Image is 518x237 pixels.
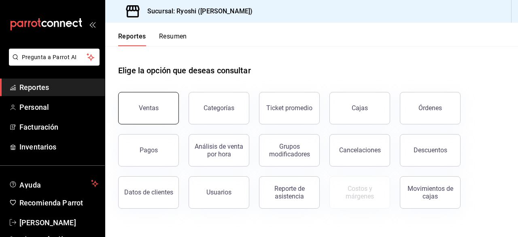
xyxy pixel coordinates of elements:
button: Cajas [329,92,390,124]
button: Categorías [189,92,249,124]
div: Descuentos [414,146,447,154]
button: Resumen [159,32,187,46]
div: Cajas [352,104,368,112]
span: Reportes [19,82,98,93]
button: Cancelaciones [329,134,390,167]
div: Movimientos de cajas [405,185,455,200]
button: Usuarios [189,176,249,209]
span: [PERSON_NAME] [19,217,98,228]
div: Ventas [139,104,159,112]
div: Ticket promedio [266,104,312,112]
button: Movimientos de cajas [400,176,461,209]
div: Cancelaciones [339,146,381,154]
button: Pregunta a Parrot AI [9,49,100,66]
span: Inventarios [19,141,98,152]
button: Datos de clientes [118,176,179,209]
div: Pagos [140,146,158,154]
span: Ayuda [19,179,88,188]
span: Pregunta a Parrot AI [22,53,87,62]
div: Reporte de asistencia [264,185,314,200]
div: Órdenes [418,104,442,112]
div: Análisis de venta por hora [194,143,244,158]
div: Usuarios [206,188,231,196]
div: Categorías [204,104,234,112]
span: Recomienda Parrot [19,197,98,208]
span: Personal [19,102,98,113]
button: open_drawer_menu [89,21,96,28]
button: Contrata inventarios para ver este reporte [329,176,390,209]
h1: Elige la opción que deseas consultar [118,64,251,77]
button: Reportes [118,32,146,46]
button: Pagos [118,134,179,167]
div: Costos y márgenes [335,185,385,200]
button: Reporte de asistencia [259,176,320,209]
div: navigation tabs [118,32,187,46]
button: Ticket promedio [259,92,320,124]
div: Grupos modificadores [264,143,314,158]
button: Grupos modificadores [259,134,320,167]
button: Descuentos [400,134,461,167]
span: Facturación [19,122,98,132]
a: Pregunta a Parrot AI [6,59,100,67]
h3: Sucursal: Ryoshi ([PERSON_NAME]) [141,6,253,16]
button: Ventas [118,92,179,124]
button: Análisis de venta por hora [189,134,249,167]
div: Datos de clientes [124,188,173,196]
button: Órdenes [400,92,461,124]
